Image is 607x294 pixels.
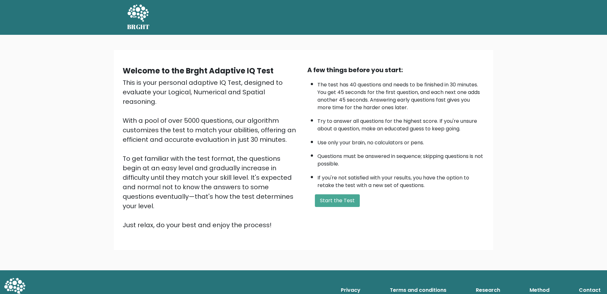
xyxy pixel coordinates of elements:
[317,136,484,147] li: Use only your brain, no calculators or pens.
[317,78,484,111] li: The test has 40 questions and needs to be finished in 30 minutes. You get 45 seconds for the firs...
[315,194,360,207] button: Start the Test
[307,65,484,75] div: A few things before you start:
[127,23,150,31] h5: BRGHT
[317,171,484,189] li: If you're not satisfied with your results, you have the option to retake the test with a new set ...
[317,149,484,168] li: Questions must be answered in sequence; skipping questions is not possible.
[317,114,484,133] li: Try to answer all questions for the highest score. If you're unsure about a question, make an edu...
[127,3,150,32] a: BRGHT
[123,66,273,76] b: Welcome to the Brght Adaptive IQ Test
[123,78,300,230] div: This is your personal adaptive IQ Test, designed to evaluate your Logical, Numerical and Spatial ...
